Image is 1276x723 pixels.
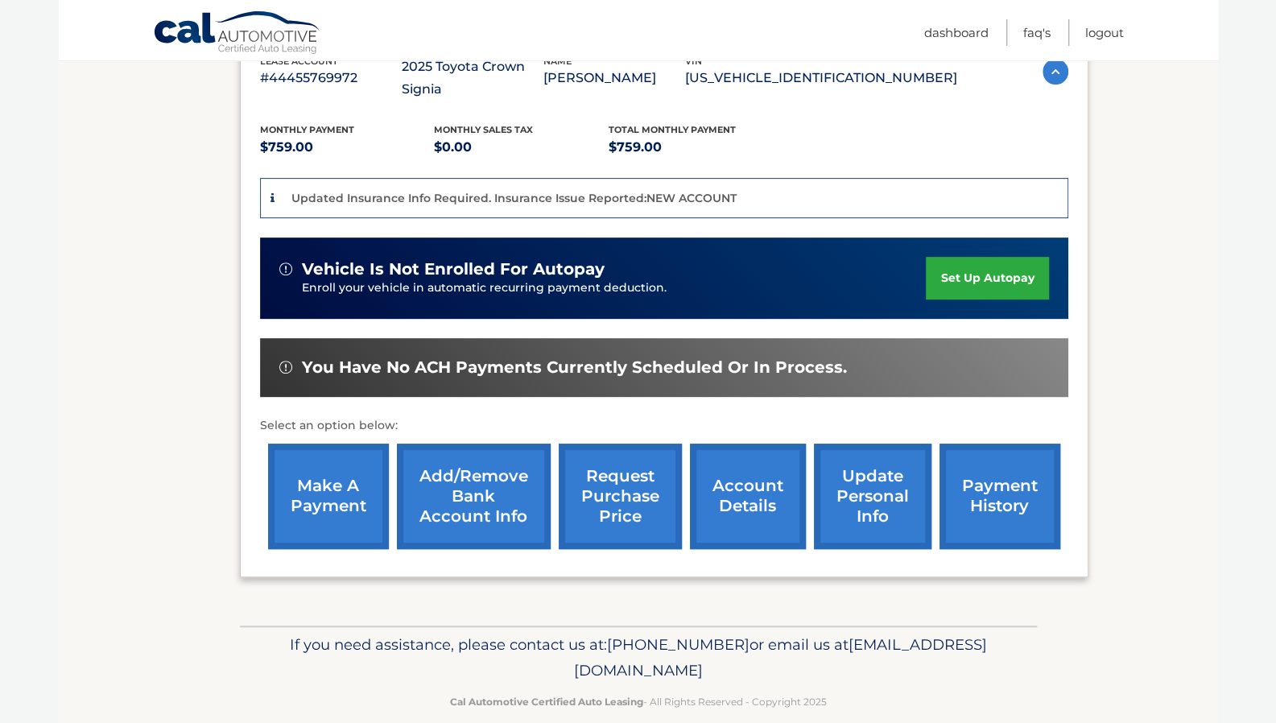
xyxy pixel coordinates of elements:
[402,56,543,101] p: 2025 Toyota Crown Signia
[543,67,685,89] p: [PERSON_NAME]
[250,693,1026,710] p: - All Rights Reserved - Copyright 2025
[250,632,1026,684] p: If you need assistance, please contact us at: or email us at
[291,191,737,205] p: Updated Insurance Info Required. Insurance Issue Reported:NEW ACCOUNT
[260,136,435,159] p: $759.00
[434,136,609,159] p: $0.00
[926,257,1048,300] a: set up autopay
[279,361,292,374] img: alert-white.svg
[1043,59,1068,85] img: accordion-active.svg
[939,444,1060,549] a: payment history
[607,635,749,654] span: [PHONE_NUMBER]
[924,19,989,46] a: Dashboard
[690,444,806,549] a: account details
[268,444,389,549] a: make a payment
[609,124,736,135] span: Total Monthly Payment
[279,262,292,275] img: alert-white.svg
[153,10,322,57] a: Cal Automotive
[260,67,402,89] p: #44455769972
[1085,19,1124,46] a: Logout
[559,444,682,549] a: request purchase price
[302,357,847,378] span: You have no ACH payments currently scheduled or in process.
[685,67,957,89] p: [US_VEHICLE_IDENTIFICATION_NUMBER]
[302,259,605,279] span: vehicle is not enrolled for autopay
[302,279,927,297] p: Enroll your vehicle in automatic recurring payment deduction.
[397,444,551,549] a: Add/Remove bank account info
[260,124,354,135] span: Monthly Payment
[609,136,783,159] p: $759.00
[450,696,643,708] strong: Cal Automotive Certified Auto Leasing
[260,416,1068,436] p: Select an option below:
[1023,19,1051,46] a: FAQ's
[814,444,931,549] a: update personal info
[434,124,533,135] span: Monthly sales Tax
